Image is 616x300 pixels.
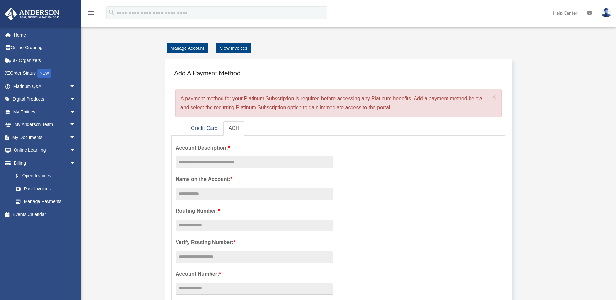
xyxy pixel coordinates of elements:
[492,93,497,100] button: Close
[37,69,51,78] div: NEW
[3,8,61,20] img: Anderson Advisors Platinum Portal
[70,93,82,106] span: arrow_drop_down
[19,172,22,180] span: $
[171,66,505,80] h4: Add A Payment Method
[87,9,95,17] i: menu
[186,121,223,136] a: Credit Card
[9,169,86,183] a: $Open Invoices
[70,144,82,157] span: arrow_drop_down
[70,118,82,132] span: arrow_drop_down
[216,43,251,53] a: View Invoices
[5,54,86,67] a: Tax Organizers
[5,156,86,169] a: Billingarrow_drop_down
[70,156,82,170] span: arrow_drop_down
[87,11,95,17] a: menu
[108,9,115,16] i: search
[5,144,86,157] a: Online Learningarrow_drop_down
[5,67,86,80] a: Order StatusNEW
[175,89,502,117] div: A payment method for your Platinum Subscription is required before accessing any Platinum benefit...
[5,131,86,144] a: My Documentsarrow_drop_down
[492,93,497,101] span: ×
[70,80,82,93] span: arrow_drop_down
[5,41,86,54] a: Online Ordering
[5,93,86,106] a: Digital Productsarrow_drop_down
[223,121,245,136] a: ACH
[5,28,86,41] a: Home
[9,182,86,195] a: Past Invoices
[176,175,333,184] label: Name on the Account:
[9,195,82,208] a: Manage Payments
[5,208,86,221] a: Events Calendar
[167,43,208,53] a: Manage Account
[5,80,86,93] a: Platinum Q&Aarrow_drop_down
[176,207,333,216] label: Routing Number:
[176,238,333,247] label: Verify Routing Number:
[5,105,86,118] a: My Entitiesarrow_drop_down
[70,131,82,144] span: arrow_drop_down
[601,8,611,17] img: User Pic
[176,144,333,153] label: Account Description:
[70,105,82,119] span: arrow_drop_down
[5,118,86,131] a: My Anderson Teamarrow_drop_down
[176,270,333,279] label: Account Number:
